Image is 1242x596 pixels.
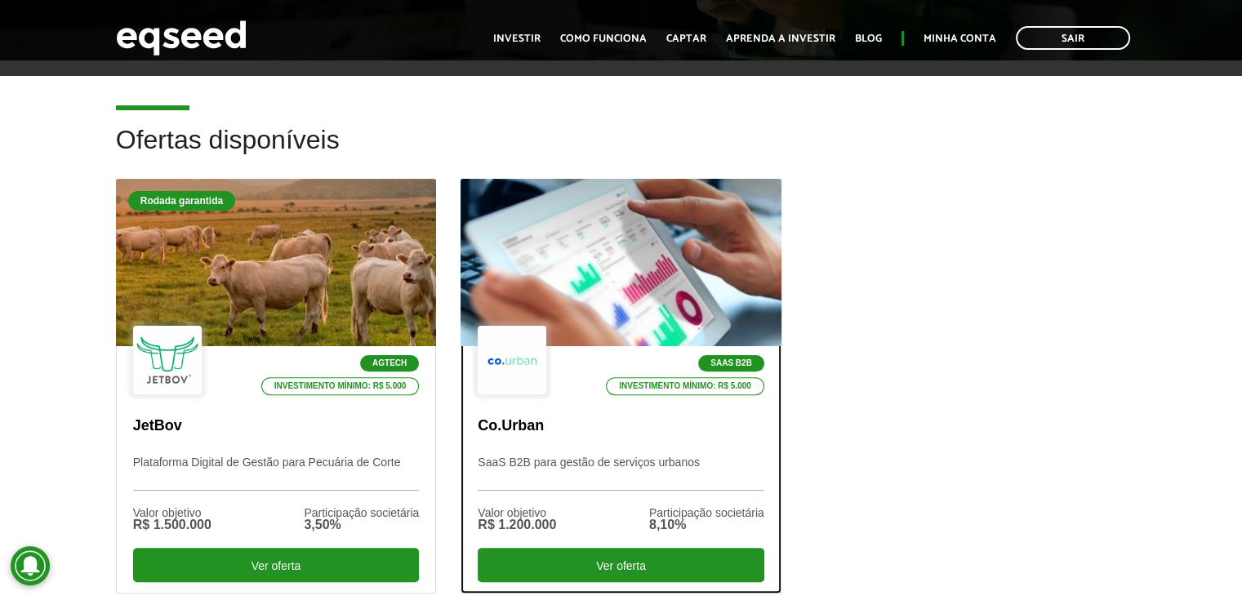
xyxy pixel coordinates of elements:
[698,355,764,371] p: SaaS B2B
[133,548,420,582] div: Ver oferta
[1016,26,1130,50] a: Sair
[461,179,781,594] a: SaaS B2B Investimento mínimo: R$ 5.000 Co.Urban SaaS B2B para gestão de serviços urbanos Valor ob...
[116,126,1127,179] h2: Ofertas disponíveis
[304,507,419,518] div: Participação societária
[133,456,420,491] p: Plataforma Digital de Gestão para Pecuária de Corte
[649,518,764,532] div: 8,10%
[133,518,211,532] div: R$ 1.500.000
[855,33,882,44] a: Blog
[304,518,419,532] div: 3,50%
[478,417,764,435] p: Co.Urban
[726,33,835,44] a: Aprenda a investir
[478,507,556,518] div: Valor objetivo
[478,456,764,491] p: SaaS B2B para gestão de serviços urbanos
[133,507,211,518] div: Valor objetivo
[666,33,706,44] a: Captar
[116,16,247,60] img: EqSeed
[649,507,764,518] div: Participação societária
[360,355,419,371] p: Agtech
[478,548,764,582] div: Ver oferta
[133,417,420,435] p: JetBov
[560,33,647,44] a: Como funciona
[493,33,541,44] a: Investir
[924,33,996,44] a: Minha conta
[606,377,764,395] p: Investimento mínimo: R$ 5.000
[128,191,235,211] div: Rodada garantida
[261,377,420,395] p: Investimento mínimo: R$ 5.000
[116,179,437,594] a: Rodada garantida Agtech Investimento mínimo: R$ 5.000 JetBov Plataforma Digital de Gestão para Pe...
[478,518,556,532] div: R$ 1.200.000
